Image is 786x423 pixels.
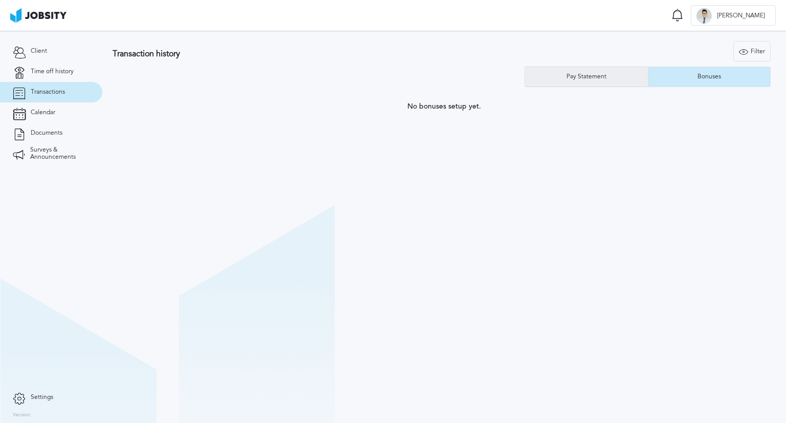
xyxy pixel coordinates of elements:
[31,68,74,75] span: Time off history
[648,67,771,87] button: Bonuses
[696,8,712,24] div: D
[31,89,65,96] span: Transactions
[113,49,472,58] h3: Transaction history
[561,73,612,80] div: Pay Statement
[407,102,481,111] span: No bonuses setup yet.
[10,8,67,23] img: ab4bad089aa723f57921c736e9817d99.png
[733,41,771,61] button: Filter
[30,146,90,161] span: Surveys & Announcements
[31,109,55,116] span: Calendar
[692,73,726,80] div: Bonuses
[525,67,648,87] button: Pay Statement
[13,412,32,418] label: Version:
[691,5,776,26] button: D[PERSON_NAME]
[31,130,62,137] span: Documents
[734,41,770,62] div: Filter
[712,12,770,19] span: [PERSON_NAME]
[31,394,53,401] span: Settings
[31,48,47,55] span: Client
